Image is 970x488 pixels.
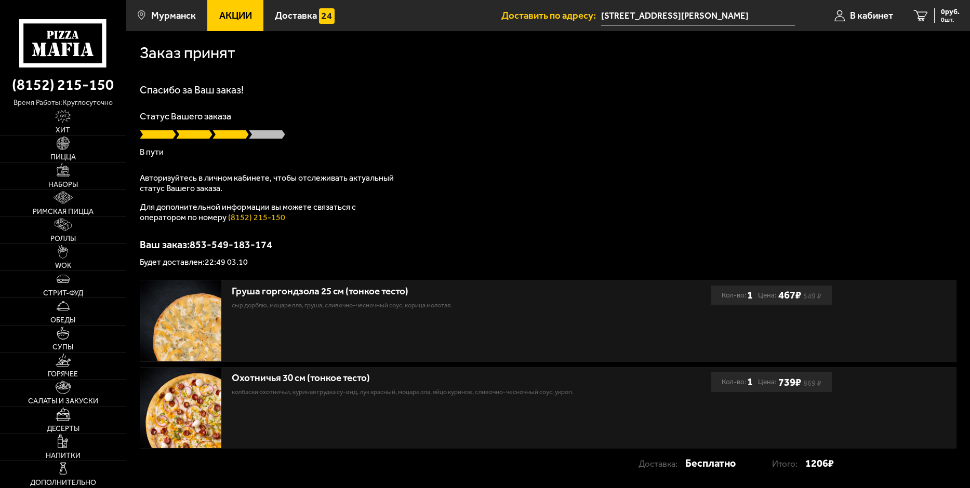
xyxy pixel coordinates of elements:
span: 0 шт. [941,17,960,23]
s: 549 ₽ [803,293,821,299]
p: Статус Вашего заказа [140,112,956,121]
input: Ваш адрес доставки [601,6,795,25]
h1: Заказ принят [140,45,235,61]
span: Римская пицца [33,208,94,215]
span: Роллы [50,235,76,242]
span: Цена: [758,372,776,391]
span: Наборы [48,181,78,188]
p: В пути [140,148,956,156]
span: Хит [56,127,70,134]
span: Напитки [46,452,81,459]
span: улица Александрова, 24к1 [601,6,795,25]
span: Десерты [47,425,79,432]
strong: Бесплатно [685,454,736,473]
span: Супы [52,344,73,351]
span: Доставить по адресу: [501,11,601,21]
a: (8152) 215-150 [228,212,285,222]
b: 467 ₽ [778,289,801,302]
s: 869 ₽ [803,381,821,386]
span: Акции [219,11,252,21]
span: Дополнительно [30,479,96,486]
span: Салаты и закуски [28,398,98,405]
b: 1 [747,372,753,391]
span: Обеды [50,317,75,324]
div: Груша горгондзола 25 см (тонкое тесто) [232,286,614,297]
p: Итого: [772,454,805,473]
p: Авторизуйтесь в личном кабинете, чтобы отслеживать актуальный статус Вашего заказа. [140,173,400,194]
div: Кол-во: [722,286,753,305]
span: WOK [55,262,71,269]
p: Доставка: [639,454,685,473]
p: сыр дорблю, моцарелла, груша, сливочно-чесночный соус, корица молотая. [232,300,614,310]
span: Доставка [275,11,317,21]
b: 1 [747,286,753,305]
p: колбаски охотничьи, куриная грудка су-вид, лук красный, моцарелла, яйцо куриное, сливочно-чесночн... [232,387,614,397]
p: Для дополнительной информации вы можете связаться с оператором по номеру [140,202,400,223]
div: Охотничья 30 см (тонкое тесто) [232,372,614,384]
div: Кол-во: [722,372,753,391]
img: 15daf4d41897b9f0e9f617042186c801.svg [319,8,334,23]
h1: Спасибо за Ваш заказ! [140,85,956,95]
span: 0 руб. [941,8,960,16]
span: Горячее [48,371,78,378]
p: Будет доставлен: 22:49 03.10 [140,258,956,266]
span: В кабинет [850,11,893,21]
b: 739 ₽ [778,376,801,389]
span: Стрит-фуд [43,290,83,297]
strong: 1206 ₽ [805,454,834,473]
span: Цена: [758,286,776,305]
p: Ваш заказ: 853-549-183-174 [140,239,956,250]
span: Пицца [50,154,76,161]
span: Мурманск [151,11,196,21]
